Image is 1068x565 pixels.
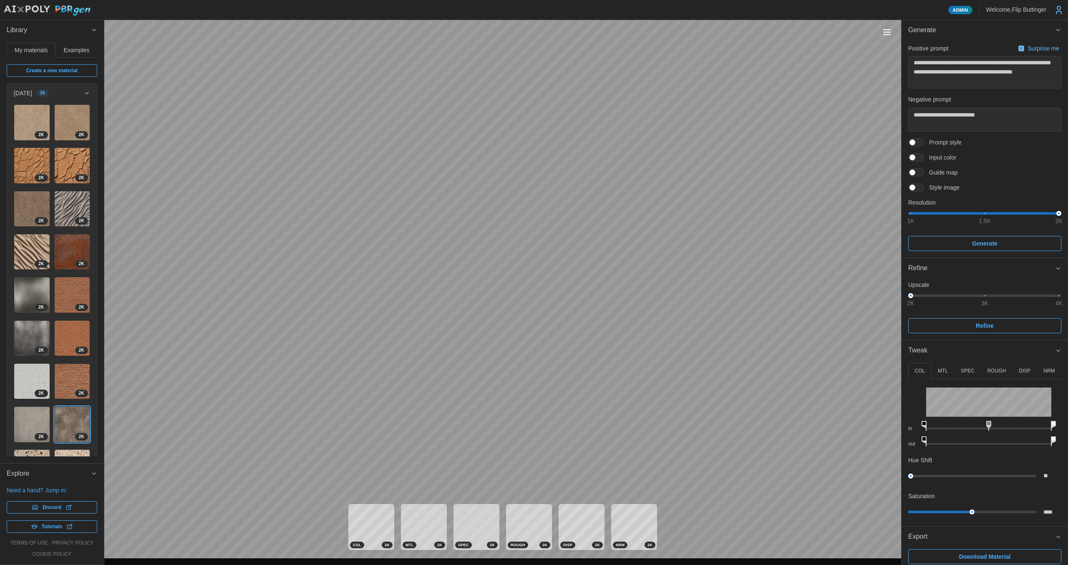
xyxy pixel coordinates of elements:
span: Create a new material [26,65,78,76]
button: Download Material [908,549,1061,564]
a: poUIGH1upvQt6dxmL0NU2K [54,234,91,270]
a: qhI0Gih9jRRTg8SIeXvm2K [54,104,91,141]
p: Upscale [908,281,1061,289]
span: Refine [976,319,994,333]
span: 2 K [79,390,84,397]
a: ydvmgAzKI9l6IvPnzAeM2K [54,147,91,184]
span: 2 K [38,433,44,440]
a: 7i3bBeLbffEiJ8NjADn92K [14,104,50,141]
span: Explore [7,464,91,484]
span: 2 K [647,542,652,548]
a: v83033tR3HCkV7rc7DLW2K [14,191,50,227]
span: Generate [908,20,1055,41]
a: cmkaU7xD4bAtJWrTx7JM2K [54,320,91,357]
img: q0qH5U6gtzP9TKFabiBN [14,277,50,313]
button: Tweak [902,340,1068,361]
a: Tutorials [7,520,97,533]
div: Tweak [902,361,1068,526]
span: Download Material [959,550,1011,564]
img: RIjlFjRC7OyOcvcdJw2U [14,407,50,442]
span: Admin [952,6,968,14]
p: Saturation [908,492,935,500]
p: Welcome, Flip Buttinger [986,5,1046,14]
span: Guide map [924,168,957,177]
a: v8lsNT8vo1BmEw9tGNnk2K [14,234,50,270]
span: 2 K [79,132,84,138]
span: ROUGH [511,542,525,548]
p: MTL [938,367,948,375]
span: SPEC [458,542,469,548]
button: Surprise me [1016,43,1061,54]
p: out [908,441,919,448]
a: Discord [7,501,97,514]
span: Examples [64,47,89,53]
p: Need a hand? Jump in: [7,486,97,494]
span: 2 K [385,542,390,548]
span: COL [353,542,361,548]
a: q0qH5U6gtzP9TKFabiBN2K [14,277,50,313]
img: qhI0Gih9jRRTg8SIeXvm [55,105,90,140]
img: PzFBrc3BY1V8X443wn2t [14,450,50,485]
button: Export [902,527,1068,547]
div: Refine [902,279,1068,340]
a: Create a new material [7,64,97,77]
img: ydvmgAzKI9l6IvPnzAeM [55,148,90,183]
a: FzOV6E0Rvq5i3BrnrwCy2K [54,191,91,227]
a: fb1qmRufvMWy35GOh6pl2K [14,147,50,184]
img: cmkaU7xD4bAtJWrTx7JM [55,321,90,356]
p: DISP [1019,367,1030,375]
img: poUIGH1upvQt6dxmL0NU [55,234,90,270]
img: qarfFL9eun1PwEu6Lcoi [55,364,90,399]
a: RIjlFjRC7OyOcvcdJw2U2K [14,406,50,443]
span: Style image [924,183,960,192]
span: Tweak [908,340,1055,361]
button: Generate [902,20,1068,41]
a: tkMJ27balwpQJBeczIz42K [14,320,50,357]
span: Input color [924,153,956,162]
span: 2 K [38,175,44,181]
p: Negative prompt [908,95,1061,104]
span: DISP [563,542,572,548]
span: Prompt style [924,138,962,147]
a: 9HedwwexbPuqtdC0kaeJ2K [54,277,91,313]
a: privacy policy [52,540,93,547]
span: 2 K [38,261,44,267]
img: AIxPoly PBRgen [3,5,91,16]
a: cookie policy [32,551,71,558]
span: 2 K [38,347,44,354]
p: Resolution [908,198,1061,207]
button: Refine [908,318,1061,333]
span: 2 K [79,261,84,267]
img: tkMJ27balwpQJBeczIz4 [14,321,50,356]
a: Ph92YSvYHmuN6P6Yy1np2K [54,406,91,443]
button: Toggle viewport controls [881,26,893,38]
span: 30 [40,90,45,96]
span: 2 K [38,218,44,224]
span: 2 K [79,433,84,440]
a: zpoIjMN0cipXck6NYcsH2K [54,449,91,486]
button: Refine [902,258,1068,279]
span: NRM [616,542,625,548]
img: v83033tR3HCkV7rc7DLW [14,191,50,227]
span: 2 K [79,347,84,354]
img: FzOV6E0Rvq5i3BrnrwCy [55,191,90,227]
img: fb1qmRufvMWy35GOh6pl [14,148,50,183]
a: YO9Pbb1eUJxZ8nOqtzAe2K [14,363,50,400]
p: [DATE] [14,89,32,97]
span: 2 K [38,132,44,138]
p: Hue Shift [908,456,932,464]
a: qarfFL9eun1PwEu6Lcoi2K [54,363,91,400]
p: SPEC [961,367,975,375]
a: terms of use [10,540,48,547]
img: 7i3bBeLbffEiJ8NjADn9 [14,105,50,140]
img: v8lsNT8vo1BmEw9tGNnk [14,234,50,270]
span: 2 K [79,304,84,311]
p: COL [914,367,925,375]
img: YO9Pbb1eUJxZ8nOqtzAe [14,364,50,399]
span: 2 K [38,390,44,397]
button: Generate [908,236,1061,251]
button: [DATE]30 [7,84,97,102]
span: 2 K [79,218,84,224]
p: Positive prompt [908,44,948,53]
p: NRM [1043,367,1055,375]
